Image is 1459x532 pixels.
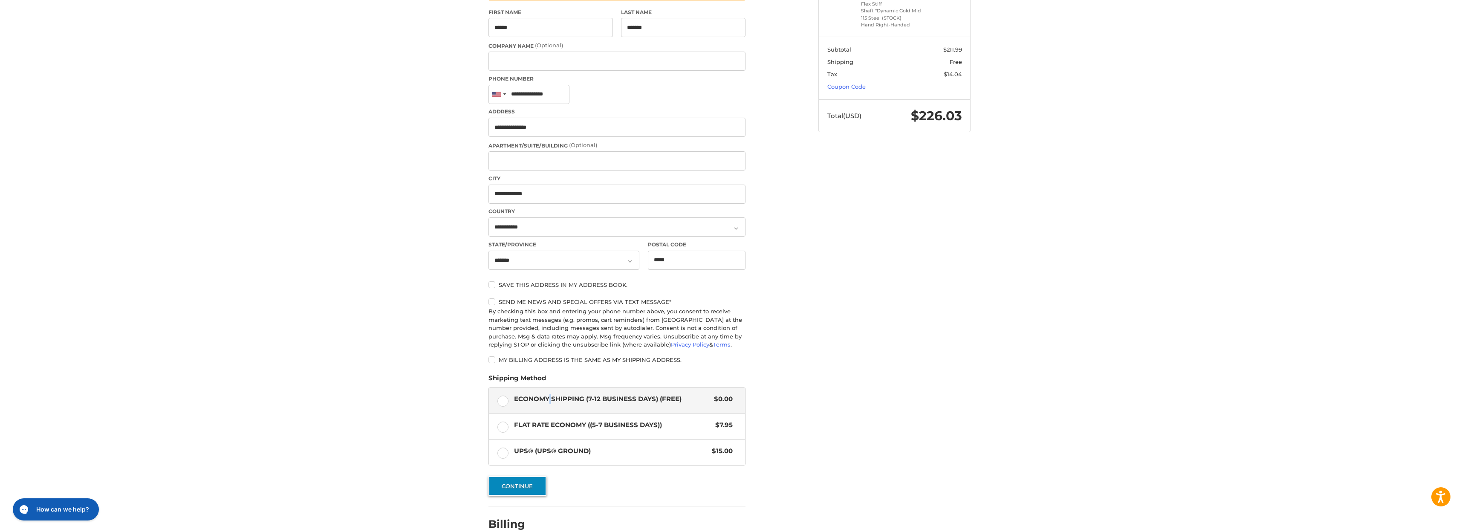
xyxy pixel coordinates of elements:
[827,46,851,53] span: Subtotal
[488,75,745,83] label: Phone Number
[514,446,708,456] span: UPS® (UPS® Ground)
[713,341,731,348] a: Terms
[1389,509,1459,532] iframe: Google Customer Reviews
[827,83,866,90] a: Coupon Code
[514,420,711,430] span: Flat Rate Economy ((5-7 Business Days))
[708,446,733,456] span: $15.00
[488,241,639,249] label: State/Province
[710,394,733,404] span: $0.00
[488,298,745,305] label: Send me news and special offers via text message*
[944,71,962,78] span: $14.04
[488,141,745,150] label: Apartment/Suite/Building
[9,495,101,523] iframe: Gorgias live chat messenger
[911,108,962,124] span: $226.03
[861,0,926,8] li: Flex Stiff
[488,373,546,387] legend: Shipping Method
[488,476,546,496] button: Continue
[711,420,733,430] span: $7.95
[827,58,853,65] span: Shipping
[648,241,746,249] label: Postal Code
[861,7,926,21] li: Shaft *Dynamic Gold Mid 115 Steel (STOCK)
[943,46,962,53] span: $211.99
[488,356,745,363] label: My billing address is the same as my shipping address.
[827,71,837,78] span: Tax
[950,58,962,65] span: Free
[488,108,745,116] label: Address
[488,208,745,215] label: Country
[488,175,745,182] label: City
[621,9,745,16] label: Last Name
[488,307,745,349] div: By checking this box and entering your phone number above, you consent to receive marketing text ...
[569,142,597,148] small: (Optional)
[514,394,710,404] span: Economy Shipping (7-12 Business Days) (Free)
[488,281,745,288] label: Save this address in my address book.
[489,85,508,104] div: United States: +1
[827,112,861,120] span: Total (USD)
[671,341,709,348] a: Privacy Policy
[488,41,745,50] label: Company Name
[488,518,538,531] h2: Billing
[861,21,926,29] li: Hand Right-Handed
[488,9,613,16] label: First Name
[535,42,563,49] small: (Optional)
